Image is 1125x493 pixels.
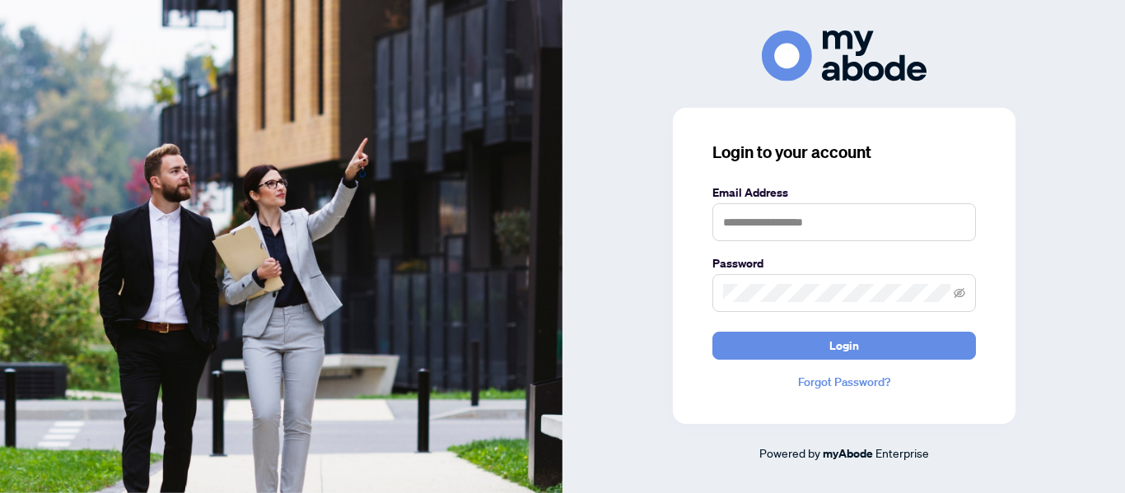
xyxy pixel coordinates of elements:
span: eye-invisible [954,287,965,299]
label: Email Address [712,184,976,202]
a: myAbode [823,444,873,463]
a: Forgot Password? [712,373,976,391]
button: Login [712,332,976,360]
span: Enterprise [875,445,929,460]
label: Password [712,254,976,272]
span: Login [829,333,859,359]
h3: Login to your account [712,141,976,164]
span: Powered by [759,445,820,460]
img: ma-logo [762,30,927,81]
